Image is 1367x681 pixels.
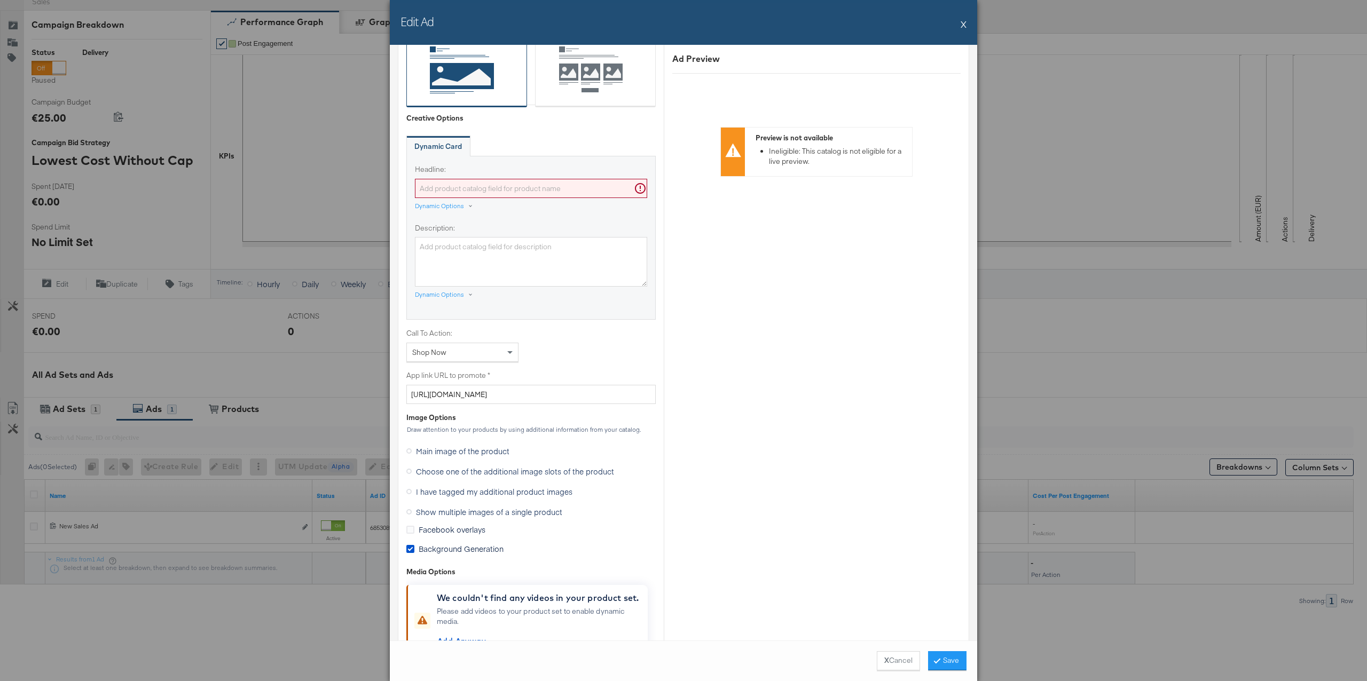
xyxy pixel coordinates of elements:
button: X [961,13,967,35]
span: I have tagged my additional product images [416,486,572,497]
label: App link URL to promote * [406,370,656,381]
span: Choose one of the additional image slots of the product [416,466,614,477]
label: Description: [415,223,647,233]
div: Image Options [406,413,456,423]
div: We couldn't find any videos in your product set. [437,591,643,604]
div: Dynamic Options [415,290,464,299]
div: Media Options [406,567,656,577]
button: Save [928,651,967,670]
button: Add Anyway [433,632,490,650]
span: Shop Now [412,347,446,357]
div: Draw attention to your products by using additional information from your catalog. [406,426,656,433]
span: Background Generation [419,543,504,554]
strong: X [884,655,889,666]
label: Headline: [415,164,647,175]
li: Ineligible: This catalog is not eligible for a live preview. [769,146,907,166]
span: Add Anyway [437,635,486,648]
span: Facebook overlays [419,524,485,535]
span: Main image of the product [416,446,509,456]
div: Preview is not available [756,133,907,143]
div: Creative Options [406,113,656,123]
h2: Edit Ad [400,13,434,29]
button: XCancel [877,651,920,670]
div: Please add videos to your product set to enable dynamic media. [437,606,643,650]
label: Call To Action: [406,328,518,338]
input: Add URL that will be shown to people who see your ad [406,385,656,405]
span: Show multiple images of a single product [416,506,562,517]
input: Add product catalog field for product name [415,179,647,199]
div: Dynamic Options [415,202,464,210]
div: Ad Preview [672,53,961,65]
div: Dynamic Card [414,141,462,152]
